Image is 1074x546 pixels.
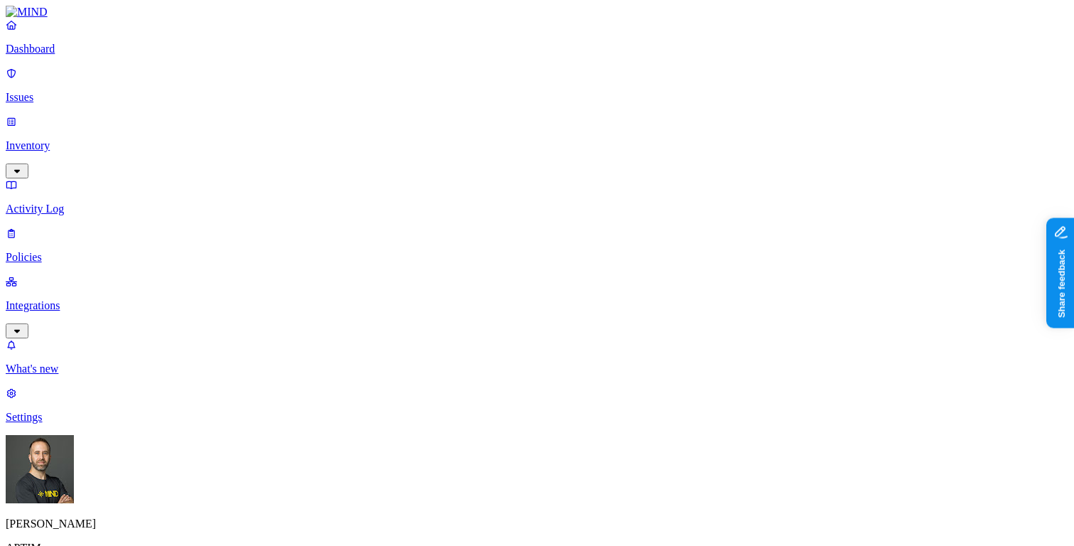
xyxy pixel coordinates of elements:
a: Inventory [6,115,1068,176]
p: Policies [6,251,1068,264]
p: [PERSON_NAME] [6,518,1068,530]
img: Tom Mayblum [6,435,74,503]
a: Settings [6,387,1068,424]
p: What's new [6,363,1068,375]
a: Issues [6,67,1068,104]
a: What's new [6,338,1068,375]
p: Settings [6,411,1068,424]
p: Activity Log [6,203,1068,215]
a: Activity Log [6,178,1068,215]
a: Policies [6,227,1068,264]
p: Inventory [6,139,1068,152]
p: Dashboard [6,43,1068,55]
a: MIND [6,6,1068,18]
p: Issues [6,91,1068,104]
a: Dashboard [6,18,1068,55]
a: Integrations [6,275,1068,336]
img: MIND [6,6,48,18]
p: Integrations [6,299,1068,312]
